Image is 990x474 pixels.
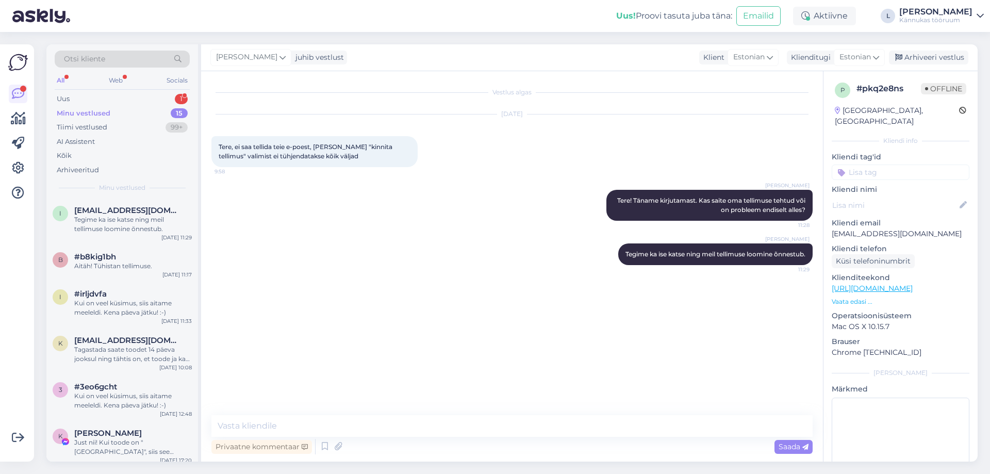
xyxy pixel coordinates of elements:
div: Klienditugi [787,52,831,63]
button: Emailid [736,6,781,26]
span: i [59,209,61,217]
span: kaia.kirsimagi@gmail.com [74,336,181,345]
div: Uus [57,94,70,104]
span: [PERSON_NAME] [765,235,810,243]
span: 11:29 [771,266,810,273]
div: Minu vestlused [57,108,110,119]
div: [DATE] [211,109,813,119]
a: [PERSON_NAME]Kännukas tööruum [899,8,984,24]
div: Tiimi vestlused [57,122,107,133]
div: Kännukas tööruum [899,16,972,24]
div: juhib vestlust [291,52,344,63]
span: Offline [921,83,966,94]
span: Otsi kliente [64,54,105,64]
p: Chrome [TECHNICAL_ID] [832,347,969,358]
a: [URL][DOMAIN_NAME] [832,284,913,293]
div: [DATE] 10:08 [159,364,192,371]
span: 3 [59,386,62,394]
p: Kliendi telefon [832,243,969,254]
p: Mac OS X 10.15.7 [832,321,969,332]
div: 1 [175,94,188,104]
div: Tagastada saate toodet 14 päeva jooksul ning tähtis on, et toode ja ka pakend oleks uueväärne. [74,345,192,364]
span: Saada [779,442,808,451]
p: [EMAIL_ADDRESS][DOMAIN_NAME] [832,228,969,239]
span: Tere, ei saa tellida teie e-poest, [PERSON_NAME] "kinnita tellimus" valimist ei tühjendatakse kõi... [219,143,394,160]
p: Kliendi tag'id [832,152,969,162]
span: [PERSON_NAME] [216,52,277,63]
div: [DATE] 11:17 [162,271,192,279]
div: 15 [171,108,188,119]
div: Web [107,74,125,87]
p: Vaata edasi ... [832,297,969,306]
div: # pkq2e8ns [856,83,921,95]
span: Estonian [733,52,765,63]
span: b [58,256,63,264]
div: Socials [164,74,190,87]
div: Proovi tasuta juba täna: [616,10,732,22]
span: Tegime ka ise katse ning meil tellimuse loomine õnnestub. [625,250,805,258]
div: Kliendi info [832,136,969,145]
p: Klienditeekond [832,272,969,283]
span: Kadri Tulev [74,429,142,438]
div: Kui on veel küsimus, siis aitame meeleldi. Kena päeva jätku! :-) [74,299,192,317]
input: Lisa tag [832,165,969,180]
p: Kliendi email [832,218,969,228]
p: Kliendi nimi [832,184,969,195]
span: #irljdvfa [74,289,107,299]
div: Vestlus algas [211,88,813,97]
div: Arhiveeritud [57,165,99,175]
div: [GEOGRAPHIC_DATA], [GEOGRAPHIC_DATA] [835,105,959,127]
div: Arhiveeri vestlus [889,51,968,64]
span: info@konoven.dev [74,206,181,215]
div: Küsi telefoninumbrit [832,254,915,268]
div: [DATE] 17:20 [160,456,192,464]
span: i [59,293,61,301]
div: Kui on veel küsimus, siis aitame meeleldi. Kena päeva jätku! :-) [74,391,192,410]
div: [DATE] 11:29 [161,234,192,241]
b: Uus! [616,11,636,21]
div: L [881,9,895,23]
div: [DATE] 12:48 [160,410,192,418]
span: K [58,432,63,440]
span: Tere! Täname kirjutamast. Kas saite oma tellimuse tehtud või on probleem endiselt alles? [617,197,807,214]
span: 11:28 [771,221,810,229]
div: Privaatne kommentaar [211,440,312,454]
p: Operatsioonisüsteem [832,310,969,321]
div: Kõik [57,151,72,161]
div: [DATE] 11:33 [161,317,192,325]
div: [PERSON_NAME] [832,368,969,378]
span: Estonian [839,52,871,63]
img: Askly Logo [8,53,28,72]
input: Lisa nimi [832,200,958,211]
span: [PERSON_NAME] [765,182,810,189]
span: p [840,86,845,94]
div: Klient [699,52,724,63]
span: Minu vestlused [99,183,145,192]
span: #3eo6gcht [74,382,117,391]
div: [PERSON_NAME] [899,8,972,16]
span: 9:58 [214,168,253,175]
div: Aitäh! Tühistan tellimuse. [74,261,192,271]
p: Brauser [832,336,969,347]
div: Tegime ka ise katse ning meil tellimuse loomine õnnestub. [74,215,192,234]
span: k [58,339,63,347]
p: Märkmed [832,384,969,395]
div: 99+ [166,122,188,133]
span: #b8kig1bh [74,252,116,261]
div: Aktiivne [793,7,856,25]
div: All [55,74,67,87]
div: Just nii! Kui toode on "[GEOGRAPHIC_DATA]", siis see tähendab seda, et on esinduses olemas. [74,438,192,456]
div: AI Assistent [57,137,95,147]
